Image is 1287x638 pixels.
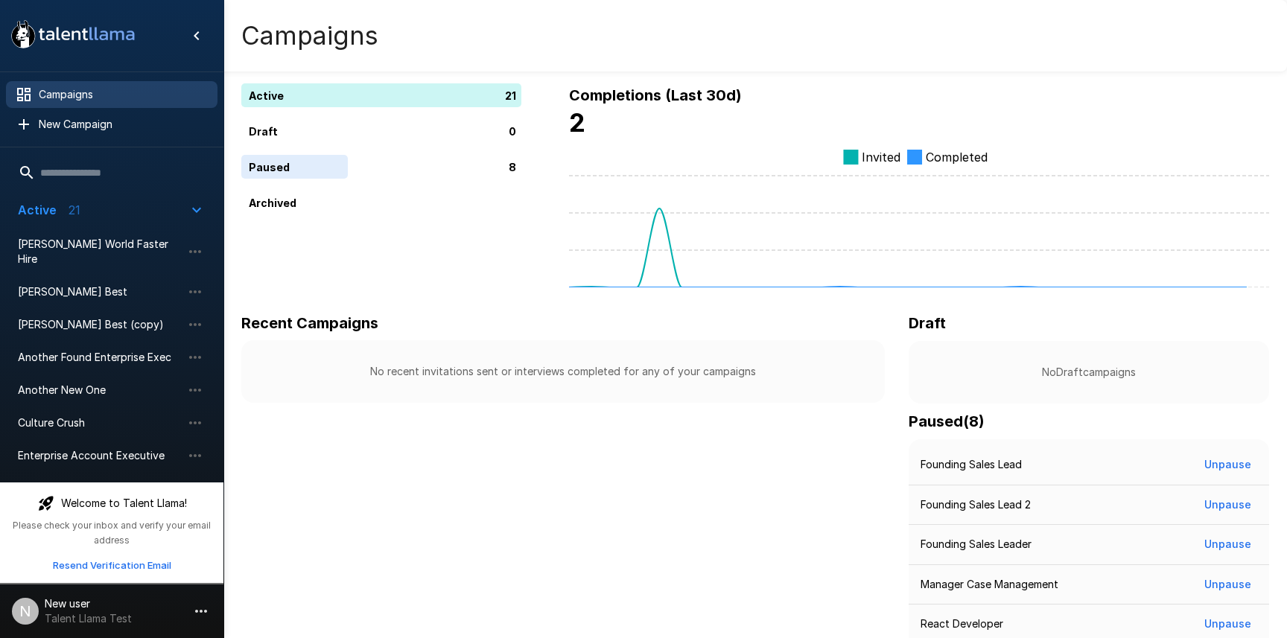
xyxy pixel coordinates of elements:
b: 2 [569,107,585,138]
button: Unpause [1198,571,1257,599]
button: Unpause [1198,491,1257,519]
p: Founding Sales Leader [921,537,1032,552]
p: 0 [509,124,516,139]
button: Unpause [1198,451,1257,479]
h4: Campaigns [241,20,378,51]
b: Draft [909,314,946,332]
p: React Developer [921,616,1003,631]
p: No Draft campaigns [932,365,1245,380]
b: Recent Campaigns [241,314,378,332]
p: 21 [505,88,516,103]
b: Paused ( 8 ) [909,412,985,430]
button: Unpause [1198,610,1257,638]
p: 8 [509,159,516,175]
p: No recent invitations sent or interviews completed for any of your campaigns [265,364,861,379]
p: Manager Case Management [921,577,1058,592]
p: Founding Sales Lead 2 [921,497,1031,512]
b: Completions (Last 30d) [569,86,742,104]
p: Founding Sales Lead [921,457,1022,472]
button: Unpause [1198,531,1257,558]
